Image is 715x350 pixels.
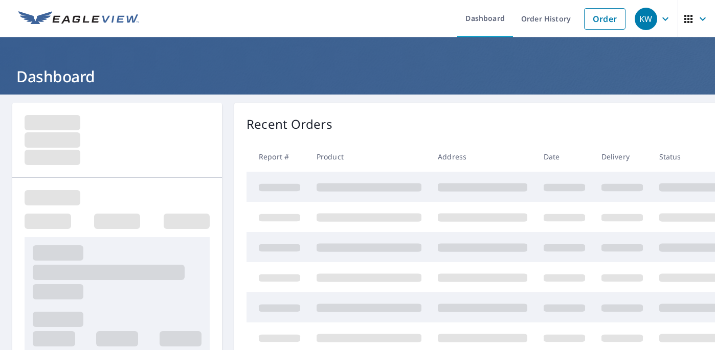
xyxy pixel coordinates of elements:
h1: Dashboard [12,66,703,87]
th: Date [535,142,593,172]
p: Recent Orders [247,115,332,133]
a: Order [584,8,625,30]
th: Delivery [593,142,651,172]
div: KW [635,8,657,30]
th: Address [430,142,535,172]
th: Report # [247,142,308,172]
img: EV Logo [18,11,139,27]
th: Product [308,142,430,172]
